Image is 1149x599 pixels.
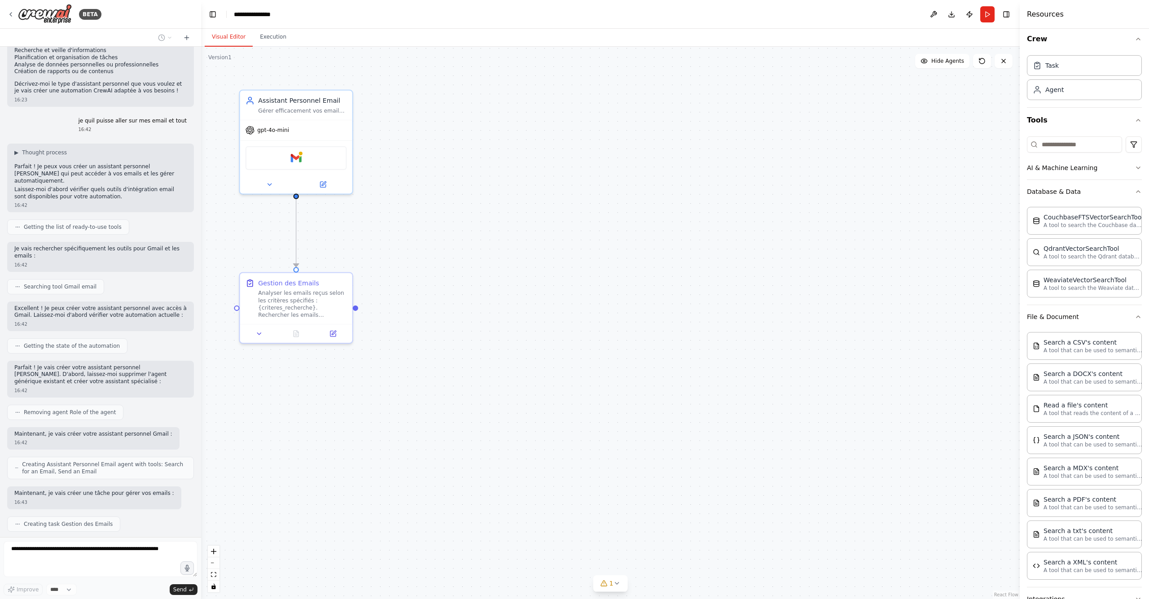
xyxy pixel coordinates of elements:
div: Search a JSON's content [1044,432,1142,441]
p: A tool to search the Weaviate database for relevant information on internal documents. [1044,284,1142,292]
button: fit view [208,569,219,581]
div: Agent [1045,85,1064,94]
button: Hide right sidebar [1000,8,1013,21]
div: QdrantVectorSearchTool [1044,244,1142,253]
button: File & Document [1027,305,1142,328]
span: Getting the list of ready-to-use tools [24,223,122,231]
p: A tool to search the Qdrant database for relevant information on internal documents. [1044,253,1142,260]
button: Switch to previous chat [154,32,176,43]
img: PDFSearchTool [1033,499,1040,507]
img: QdrantVectorSearchTool [1033,249,1040,256]
span: ▶ [14,149,18,156]
span: Thought process [22,149,67,156]
div: Database & Data [1027,203,1142,305]
div: 16:42 [14,439,172,446]
p: Parfait ! Je peux vous créer un assistant personnel [PERSON_NAME] qui peut accéder à vos emails e... [14,163,187,184]
p: A tool that reads the content of a file. To use this tool, provide a 'file_path' parameter with t... [1044,410,1142,417]
img: Logo [18,4,72,24]
img: DOCXSearchTool [1033,374,1040,381]
img: XMLSearchTool [1033,562,1040,569]
span: Searching tool Gmail email [24,283,96,290]
div: Assistant Personnel EmailGérer efficacement vos emails Gmail en effectuant des recherches, en env... [239,90,353,195]
div: 16:42 [14,262,187,268]
button: Execution [253,28,294,47]
div: Read a file's content [1044,401,1142,410]
span: Hide Agents [931,57,964,65]
div: Task [1045,61,1059,70]
div: Version 1 [208,54,232,61]
div: File & Document [1027,328,1142,587]
button: toggle interactivity [208,581,219,592]
button: zoom out [208,557,219,569]
div: Search a XML's content [1044,558,1142,567]
div: Search a CSV's content [1044,338,1142,347]
h4: Resources [1027,9,1064,20]
li: Recherche et veille d'informations [14,47,187,54]
p: Je vais rechercher spécifiquement les outils pour Gmail et les emails : [14,245,187,259]
img: JSONSearchTool [1033,437,1040,444]
div: Assistant Personnel Email [258,96,346,105]
span: Creating task Gestion des Emails [24,520,113,528]
div: React Flow controls [208,546,219,592]
button: Open in side panel [297,179,349,190]
button: Open in side panel [317,328,349,339]
div: Crew [1027,52,1142,107]
p: je quil puisse aller sur mes email et tout [78,118,187,125]
span: 1 [610,579,614,588]
g: Edge from 1a7f2f24-9d6f-43da-968a-7ef8abadb917 to 3ceb3661-5a6c-44c3-9282-a4f419f47b8e [292,199,301,267]
p: A tool that can be used to semantic search a query from a CSV's content. [1044,347,1142,354]
button: AI & Machine Learning [1027,156,1142,179]
a: React Flow attribution [994,592,1018,597]
div: 16:42 [14,387,187,394]
div: 16:42 [78,126,187,133]
p: Maintenant, je vais créer votre assistant personnel Gmail : [14,431,172,438]
li: Planification et organisation de tâches [14,54,187,61]
button: Hide left sidebar [206,8,219,21]
nav: breadcrumb [234,10,280,19]
div: CouchbaseFTSVectorSearchTool [1044,213,1143,222]
span: Improve [17,586,39,593]
li: Analyse de données personnelles ou professionnelles [14,61,187,69]
span: Send [173,586,187,593]
span: Creating Assistant Personnel Email agent with tools: Search for an Email, Send an Email [22,461,186,475]
div: Search a txt's content [1044,526,1142,535]
img: WeaviateVectorSearchTool [1033,280,1040,287]
button: Improve [4,584,43,595]
p: A tool that can be used to semantic search a query from a PDF's content. [1044,504,1142,511]
div: Gestion des Emails [258,279,319,288]
img: MDXSearchTool [1033,468,1040,475]
button: Send [170,584,197,595]
div: 16:42 [14,202,187,209]
span: Removing agent Role of the agent [24,409,116,416]
button: Database & Data [1027,180,1142,203]
div: WeaviateVectorSearchTool [1044,275,1142,284]
img: CSVSearchTool [1033,342,1040,350]
div: Analyser les emails reçus selon les critères spécifiés : {criteres_recherche}. Rechercher les ema... [258,289,346,319]
div: BETA [79,9,101,20]
div: Search a MDX's content [1044,463,1142,472]
button: ▶Thought process [14,149,67,156]
button: zoom in [208,546,219,557]
div: Search a PDF's content [1044,495,1142,504]
img: TXTSearchTool [1033,531,1040,538]
span: Getting the state of the automation [24,342,120,350]
p: Maintenant, je vais créer une tâche pour gérer vos emails : [14,490,174,497]
p: A tool that can be used to semantic search a query from a JSON's content. [1044,441,1142,448]
div: 16:42 [14,321,187,328]
button: No output available [277,328,316,339]
p: Décrivez-moi le type d'assistant personnel que vous voulez et je vais créer une automation CrewAI... [14,81,187,95]
button: 1 [593,575,628,592]
button: Click to speak your automation idea [180,561,194,575]
p: A tool to search the Couchbase database for relevant information on internal documents. [1044,222,1142,229]
img: FileReadTool [1033,405,1040,412]
p: A tool that can be used to semantic search a query from a DOCX's content. [1044,378,1142,385]
div: 16:43 [14,499,174,506]
p: A tool that can be used to semantic search a query from a XML's content. [1044,567,1142,574]
div: Gestion des EmailsAnalyser les emails reçus selon les critères spécifiés : {criteres_recherche}. ... [239,272,353,344]
button: Tools [1027,108,1142,133]
p: Parfait ! Je vais créer votre assistant personnel [PERSON_NAME]. D'abord, laissez-moi supprimer l... [14,364,187,385]
div: Gérer efficacement vos emails Gmail en effectuant des recherches, en envoyant des réponses approp... [258,107,346,114]
p: Excellent ! Je peux créer votre assistant personnel avec accès à Gmail. Laissez-moi d'abord vérif... [14,305,187,319]
li: Création de rapports ou de contenus [14,68,187,75]
button: Start a new chat [180,32,194,43]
